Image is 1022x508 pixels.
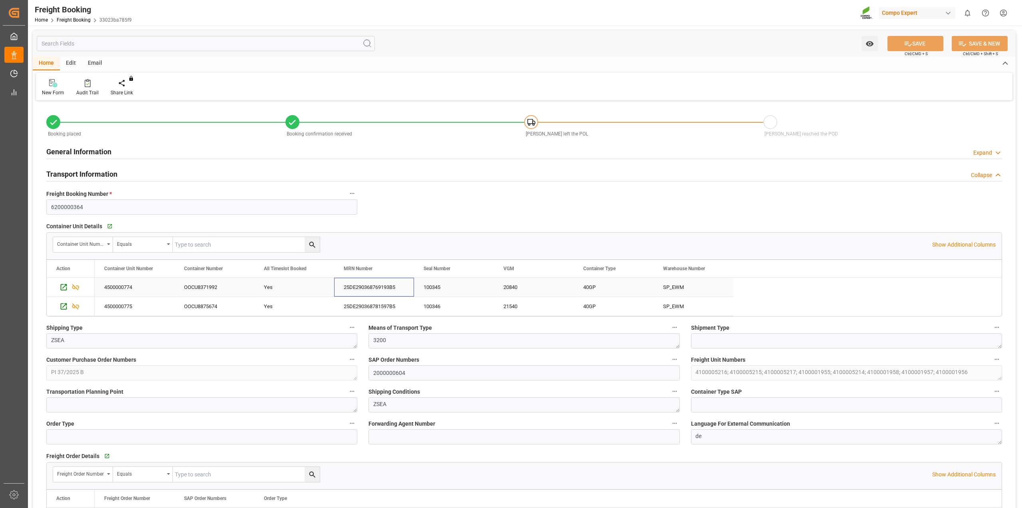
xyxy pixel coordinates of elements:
span: VGM [503,266,514,271]
button: search button [305,237,320,252]
span: Forwarding Agent Number [368,420,435,428]
span: Seal Number [424,266,450,271]
span: Order Type [264,496,287,501]
span: Container Unit Number [104,266,153,271]
div: Email [82,57,108,70]
button: SAVE [887,36,943,51]
button: search button [305,467,320,482]
textarea: PI 37/2025 B [46,365,357,381]
span: Shipping Type [46,324,83,332]
span: Freight Unit Numbers [691,356,745,364]
textarea: 3200 [368,333,679,349]
button: open menu [862,36,878,51]
div: 40GP [583,297,644,316]
p: Show Additional Columns [932,470,996,479]
span: Order Type [46,420,74,428]
div: SP_EWM [654,278,733,297]
div: 25DE290368769193B5 [334,278,414,297]
span: Customer Purchase Order Numbers [46,356,136,364]
div: OOCU8371992 [174,278,254,297]
div: Collapse [971,171,992,179]
div: Compo Expert [879,7,955,19]
button: open menu [113,467,173,482]
button: Language For External Communication [992,418,1002,428]
div: Press SPACE to select this row. [47,278,95,297]
button: Help Center [976,4,994,22]
span: SAP Order Numbers [368,356,419,364]
div: Edit [60,57,82,70]
a: Freight Booking [57,17,91,23]
img: Screenshot%202023-09-29%20at%2010.02.21.png_1712312052.png [860,6,873,20]
button: Order Type [347,418,357,428]
input: Type to search [173,237,320,252]
button: Means of Transport Type [669,322,680,333]
a: Home [35,17,48,23]
span: [PERSON_NAME] left the POL [526,131,588,137]
div: 25DE290368781597B5 [334,297,414,316]
input: Type to search [173,467,320,482]
span: Container Number [184,266,223,271]
button: Customer Purchase Order Numbers [347,354,357,365]
div: Equals [117,468,164,478]
span: [PERSON_NAME] reached the POD [765,131,838,137]
div: Freight Order Number [57,468,104,478]
input: Search Fields [37,36,375,51]
button: open menu [113,237,173,252]
span: MRN Number [344,266,372,271]
h2: Transport Information [46,169,117,179]
span: Shipment Type [691,324,729,332]
div: Action [56,496,70,501]
div: Freight Booking [35,4,132,16]
div: Press SPACE to select this row. [95,278,733,297]
button: open menu [53,467,113,482]
button: Container Type SAP [992,386,1002,396]
div: Yes [264,278,325,297]
button: Freight Unit Numbers [992,354,1002,365]
button: Shipment Type [992,322,1002,333]
div: Audit Trail [76,89,99,96]
div: Action [56,266,70,271]
span: Container Type SAP [691,388,742,396]
textarea: ZSEA [368,397,679,412]
div: 21540 [494,297,574,316]
div: Press SPACE to select this row. [47,297,95,316]
textarea: de [691,429,1002,444]
div: SP_EWM [654,297,733,316]
span: Ctrl/CMD + Shift + S [963,51,998,57]
button: Transportation Planning Point [347,386,357,396]
div: Container Unit Number [57,239,104,248]
span: Container Type [583,266,616,271]
button: open menu [53,237,113,252]
button: Freight Booking Number * [347,188,357,199]
button: Shipping Type [347,322,357,333]
span: Means of Transport Type [368,324,432,332]
div: Equals [117,239,164,248]
span: Freight Booking Number [46,190,112,198]
div: Expand [973,149,992,157]
span: Freight Order Details [46,452,99,460]
div: 40GP [583,278,644,297]
div: Press SPACE to select this row. [95,297,733,316]
span: Transportation Planning Point [46,388,123,396]
div: OOCU8875674 [174,297,254,316]
div: 100345 [414,278,494,297]
button: SAVE & NEW [952,36,1008,51]
p: Show Additional Columns [932,241,996,249]
div: 20840 [494,278,574,297]
textarea: ZSEA [46,333,357,349]
span: Ctrl/CMD + S [905,51,928,57]
button: Forwarding Agent Number [669,418,680,428]
span: Warehouse Number [663,266,705,271]
span: Freight Order Number [104,496,150,501]
span: Booking confirmation received [287,131,352,137]
h2: General Information [46,146,111,157]
span: Language For External Communication [691,420,790,428]
button: SAP Order Numbers [669,354,680,365]
textarea: 4100005216; 4100005215; 4100005217; 4100001955; 4100005214; 4100001958; 4100001957; 4100001956 [691,365,1002,381]
button: Shipping Conditions [669,386,680,396]
div: Yes [264,297,325,316]
div: Home [33,57,60,70]
span: Booking placed [48,131,81,137]
span: Shipping Conditions [368,388,420,396]
div: 100346 [414,297,494,316]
